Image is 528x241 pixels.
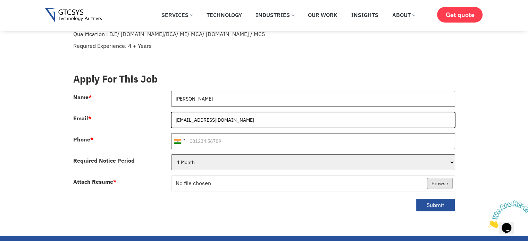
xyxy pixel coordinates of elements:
[73,42,455,50] p: Required Experience: 4 + Years
[73,158,135,163] label: Required Notice Period
[171,133,455,149] input: 081234 56789
[251,7,299,23] a: Industries
[73,115,92,121] label: Email
[437,7,483,23] a: Get quote
[387,7,420,23] a: About
[73,179,117,184] label: Attach Resume
[416,198,455,212] button: Submit
[3,3,46,30] img: Chat attention grabber
[73,137,94,142] label: Phone
[201,7,247,23] a: Technology
[171,134,187,149] div: India (भारत): +91
[346,7,384,23] a: Insights
[445,11,474,18] span: Get quote
[73,73,455,85] h3: Apply For This Job
[303,7,343,23] a: Our Work
[73,94,92,100] label: Name
[156,7,198,23] a: Services
[485,198,528,231] iframe: chat widget
[45,8,102,23] img: Gtcsys logo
